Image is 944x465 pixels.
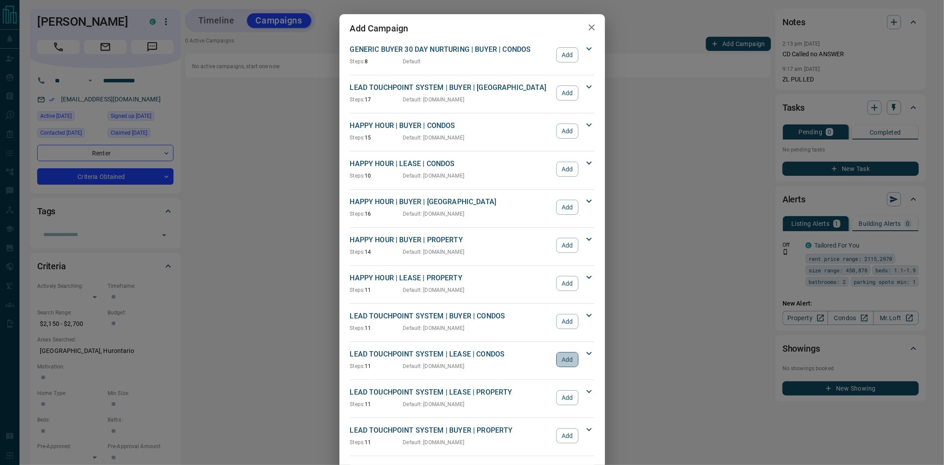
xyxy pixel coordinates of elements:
div: LEAD TOUCHPOINT SYSTEM | LEASE | CONDOSSteps:11Default: [DOMAIN_NAME]Add [350,347,594,372]
p: Default : [DOMAIN_NAME] [403,438,465,446]
p: GENERIC BUYER 30 DAY NURTURING | BUYER | CONDOS [350,44,552,55]
span: Steps: [350,97,365,103]
button: Add [556,47,578,62]
h2: Add Campaign [339,14,419,43]
span: Steps: [350,325,365,331]
span: Steps: [350,135,365,141]
button: Add [556,238,578,253]
div: HAPPY HOUR | BUYER | CONDOSSteps:15Default: [DOMAIN_NAME]Add [350,119,594,143]
button: Add [556,124,578,139]
span: Steps: [350,401,365,407]
span: Steps: [350,211,365,217]
p: LEAD TOUCHPOINT SYSTEM | BUYER | [GEOGRAPHIC_DATA] [350,82,552,93]
span: Steps: [350,173,365,179]
p: 11 [350,324,403,332]
button: Add [556,352,578,367]
p: Default : [DOMAIN_NAME] [403,210,465,218]
p: HAPPY HOUR | BUYER | [GEOGRAPHIC_DATA] [350,197,552,207]
p: Default : [DOMAIN_NAME] [403,400,465,408]
p: HAPPY HOUR | BUYER | PROPERTY [350,235,552,245]
button: Add [556,162,578,177]
p: Default : [DOMAIN_NAME] [403,96,465,104]
button: Add [556,314,578,329]
p: 17 [350,96,403,104]
p: Default [403,58,421,66]
span: Steps: [350,439,365,446]
span: Steps: [350,249,365,255]
p: 8 [350,58,403,66]
p: LEAD TOUCHPOINT SYSTEM | LEASE | PROPERTY [350,387,552,398]
p: HAPPY HOUR | LEASE | CONDOS [350,159,552,169]
div: HAPPY HOUR | BUYER | [GEOGRAPHIC_DATA]Steps:16Default: [DOMAIN_NAME]Add [350,195,594,220]
button: Add [556,85,578,101]
div: HAPPY HOUR | BUYER | PROPERTYSteps:14Default: [DOMAIN_NAME]Add [350,233,594,258]
div: LEAD TOUCHPOINT SYSTEM | LEASE | PROPERTYSteps:11Default: [DOMAIN_NAME]Add [350,385,594,410]
p: LEAD TOUCHPOINT SYSTEM | BUYER | PROPERTY [350,425,552,436]
div: LEAD TOUCHPOINT SYSTEM | BUYER | [GEOGRAPHIC_DATA]Steps:17Default: [DOMAIN_NAME]Add [350,81,594,105]
p: Default : [DOMAIN_NAME] [403,248,465,256]
p: 11 [350,400,403,408]
div: LEAD TOUCHPOINT SYSTEM | BUYER | PROPERTYSteps:11Default: [DOMAIN_NAME]Add [350,423,594,448]
p: 16 [350,210,403,218]
button: Add [556,428,578,443]
p: LEAD TOUCHPOINT SYSTEM | BUYER | CONDOS [350,311,552,322]
div: HAPPY HOUR | LEASE | CONDOSSteps:10Default: [DOMAIN_NAME]Add [350,157,594,182]
button: Add [556,200,578,215]
span: Steps: [350,287,365,293]
p: Default : [DOMAIN_NAME] [403,134,465,142]
button: Add [556,276,578,291]
p: 11 [350,438,403,446]
p: HAPPY HOUR | LEASE | PROPERTY [350,273,552,283]
button: Add [556,390,578,405]
p: Default : [DOMAIN_NAME] [403,362,465,370]
p: 11 [350,286,403,294]
p: HAPPY HOUR | BUYER | CONDOS [350,120,552,131]
p: Default : [DOMAIN_NAME] [403,324,465,332]
p: 15 [350,134,403,142]
span: Steps: [350,363,365,369]
p: LEAD TOUCHPOINT SYSTEM | LEASE | CONDOS [350,349,552,360]
p: 10 [350,172,403,180]
div: GENERIC BUYER 30 DAY NURTURING | BUYER | CONDOSSteps:8DefaultAdd [350,43,594,67]
div: HAPPY HOUR | LEASE | PROPERTYSteps:11Default: [DOMAIN_NAME]Add [350,271,594,296]
p: 11 [350,362,403,370]
p: Default : [DOMAIN_NAME] [403,172,465,180]
p: Default : [DOMAIN_NAME] [403,286,465,294]
span: Steps: [350,58,365,65]
p: 14 [350,248,403,256]
div: LEAD TOUCHPOINT SYSTEM | BUYER | CONDOSSteps:11Default: [DOMAIN_NAME]Add [350,309,594,334]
